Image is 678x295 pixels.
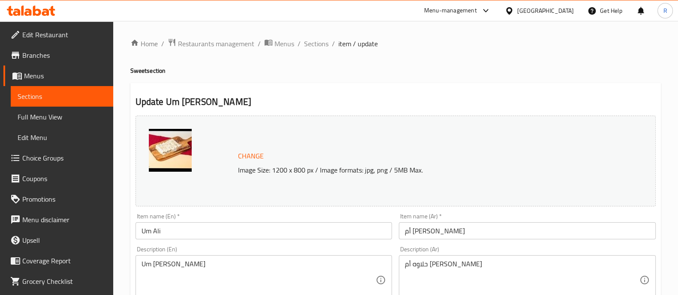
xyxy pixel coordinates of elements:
[11,107,113,127] a: Full Menu View
[22,276,106,286] span: Grocery Checklist
[258,39,261,49] li: /
[338,39,378,49] span: item / update
[130,39,158,49] a: Home
[3,45,113,66] a: Branches
[235,165,605,175] p: Image Size: 1200 x 800 px / Image formats: jpg, png / 5MB Max.
[18,91,106,101] span: Sections
[304,39,328,49] a: Sections
[22,50,106,60] span: Branches
[3,250,113,271] a: Coverage Report
[22,194,106,204] span: Promotions
[663,6,667,15] span: R
[24,71,106,81] span: Menus
[168,38,254,49] a: Restaurants management
[399,222,656,239] input: Enter name Ar
[149,129,192,172] img: Um_ALi_Narjis_grills638931906029359861.jpg
[517,6,574,15] div: [GEOGRAPHIC_DATA]
[332,39,335,49] li: /
[3,271,113,292] a: Grocery Checklist
[11,127,113,148] a: Edit Menu
[264,38,294,49] a: Menus
[22,153,106,163] span: Choice Groups
[22,235,106,245] span: Upsell
[298,39,301,49] li: /
[274,39,294,49] span: Menus
[136,222,392,239] input: Enter name En
[22,30,106,40] span: Edit Restaurant
[3,148,113,168] a: Choice Groups
[238,150,264,162] span: Change
[18,132,106,143] span: Edit Menu
[11,86,113,107] a: Sections
[3,24,113,45] a: Edit Restaurant
[136,95,656,108] h2: Update Um [PERSON_NAME]
[235,147,267,165] button: Change
[3,189,113,209] a: Promotions
[3,66,113,86] a: Menus
[18,112,106,122] span: Full Menu View
[424,6,477,16] div: Menu-management
[161,39,164,49] li: /
[130,38,661,49] nav: breadcrumb
[22,215,106,225] span: Menu disclaimer
[22,173,106,184] span: Coupons
[3,209,113,230] a: Menu disclaimer
[178,39,254,49] span: Restaurants management
[3,168,113,189] a: Coupons
[3,230,113,250] a: Upsell
[22,256,106,266] span: Coverage Report
[130,66,661,75] h4: Sweet section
